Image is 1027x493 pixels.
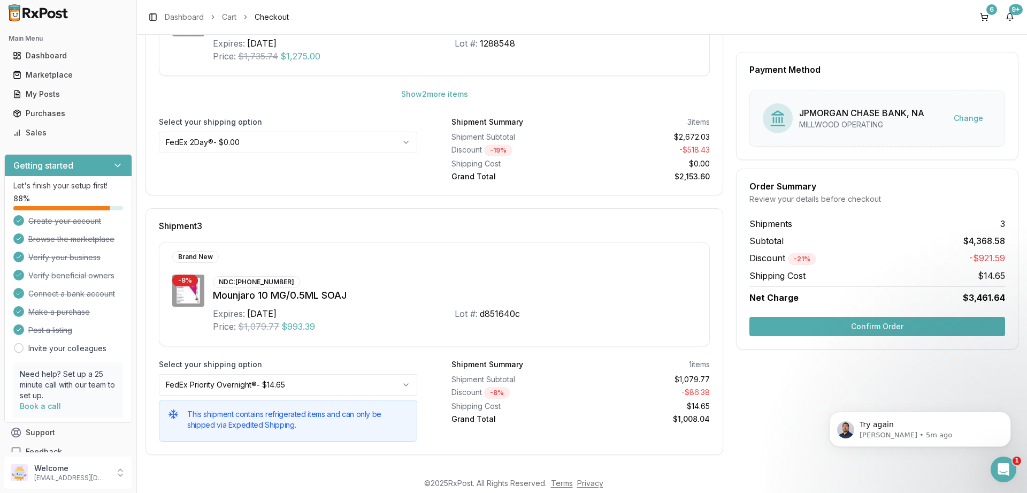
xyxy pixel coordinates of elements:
div: Lot #: [455,307,478,320]
div: Marketplace [13,70,124,80]
p: Need help? Set up a 25 minute call with our team to set up. [20,369,117,401]
div: Lot #: [455,37,478,50]
span: 88 % [13,193,30,204]
span: $1,275.00 [280,50,320,63]
button: Marketplace [4,66,132,84]
img: RxPost Logo [4,4,73,21]
button: Change [945,109,992,128]
div: d851640c [480,307,520,320]
div: Shipping Cost [451,158,577,169]
span: Make a purchase [28,307,90,317]
button: 9+ [1001,9,1018,26]
span: Verify your business [28,252,101,263]
p: Let's finish your setup first! [13,180,123,191]
a: Dashboard [9,46,128,65]
button: Show2more items [393,85,477,104]
div: MILLWOOD OPERATING [799,119,924,130]
a: Invite your colleagues [28,343,106,354]
div: $1,008.04 [585,414,710,424]
button: Sales [4,124,132,141]
div: $1,079.77 [585,374,710,385]
div: Sales [13,127,124,138]
nav: breadcrumb [165,12,289,22]
div: My Posts [13,89,124,100]
div: Shipment Summary [451,359,523,370]
div: [DATE] [247,37,277,50]
button: Confirm Order [749,317,1005,336]
div: Brand New [172,251,219,263]
a: Marketplace [9,65,128,85]
div: Dashboard [13,50,124,61]
a: Purchases [9,104,128,123]
span: Shipments [749,217,792,230]
div: Review your details before checkout [749,194,1005,204]
a: Privacy [577,479,603,488]
div: Shipment Subtotal [451,132,577,142]
button: Dashboard [4,47,132,64]
div: Expires: [213,307,245,320]
span: Create your account [28,216,101,226]
div: Discount [451,387,577,399]
button: Support [4,423,132,442]
div: Purchases [13,108,124,119]
span: Verify beneficial owners [28,270,114,281]
button: Purchases [4,105,132,122]
span: $1,079.77 [238,320,279,333]
h3: Getting started [13,159,73,172]
span: 3 [1000,217,1005,230]
iframe: Intercom live chat [991,457,1016,482]
h2: Main Menu [9,34,128,43]
div: 3 items [687,117,710,127]
div: 6 [986,4,997,15]
span: -$921.59 [969,252,1005,265]
h5: This shipment contains refrigerated items and can only be shipped via Expedited Shipping. [187,409,408,430]
span: $3,461.64 [963,291,1005,304]
span: Subtotal [749,234,784,247]
div: Grand Total [451,414,577,424]
p: [EMAIL_ADDRESS][DOMAIN_NAME] [34,474,109,482]
div: - $518.43 [585,145,710,156]
div: [DATE] [247,307,277,320]
div: Shipping Cost [451,401,577,412]
span: Discount [749,253,816,263]
a: Cart [222,12,236,22]
div: $0.00 [585,158,710,169]
div: 1288548 [480,37,515,50]
button: Feedback [4,442,132,461]
div: - 8 % [484,387,510,399]
span: Shipping Cost [749,269,806,282]
span: $4,368.58 [963,234,1005,247]
a: Dashboard [165,12,204,22]
div: Mounjaro 10 MG/0.5ML SOAJ [213,288,696,303]
span: 1 [1013,457,1021,465]
div: JPMORGAN CHASE BANK, NA [799,107,924,119]
span: Connect a bank account [28,289,115,299]
span: $14.65 [978,269,1005,282]
button: 6 [976,9,993,26]
div: Grand Total [451,171,577,182]
span: Browse the marketplace [28,234,114,245]
a: Terms [551,479,573,488]
div: Expires: [213,37,245,50]
div: Discount [451,145,577,156]
span: Net Charge [749,292,799,303]
p: Welcome [34,463,109,474]
img: Mounjaro 10 MG/0.5ML SOAJ [172,275,204,307]
div: 1 items [689,359,710,370]
a: Sales [9,123,128,142]
div: Order Summary [749,182,1005,191]
iframe: Intercom notifications message [813,389,1027,464]
a: My Posts [9,85,128,104]
span: Shipment 3 [159,222,202,230]
div: $2,672.03 [585,132,710,142]
div: Price: [213,50,236,63]
span: $1,735.74 [238,50,278,63]
div: $14.65 [585,401,710,412]
div: - 21 % [788,253,816,265]
div: - 19 % [484,145,512,156]
div: NDC: [PHONE_NUMBER] [213,276,300,288]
